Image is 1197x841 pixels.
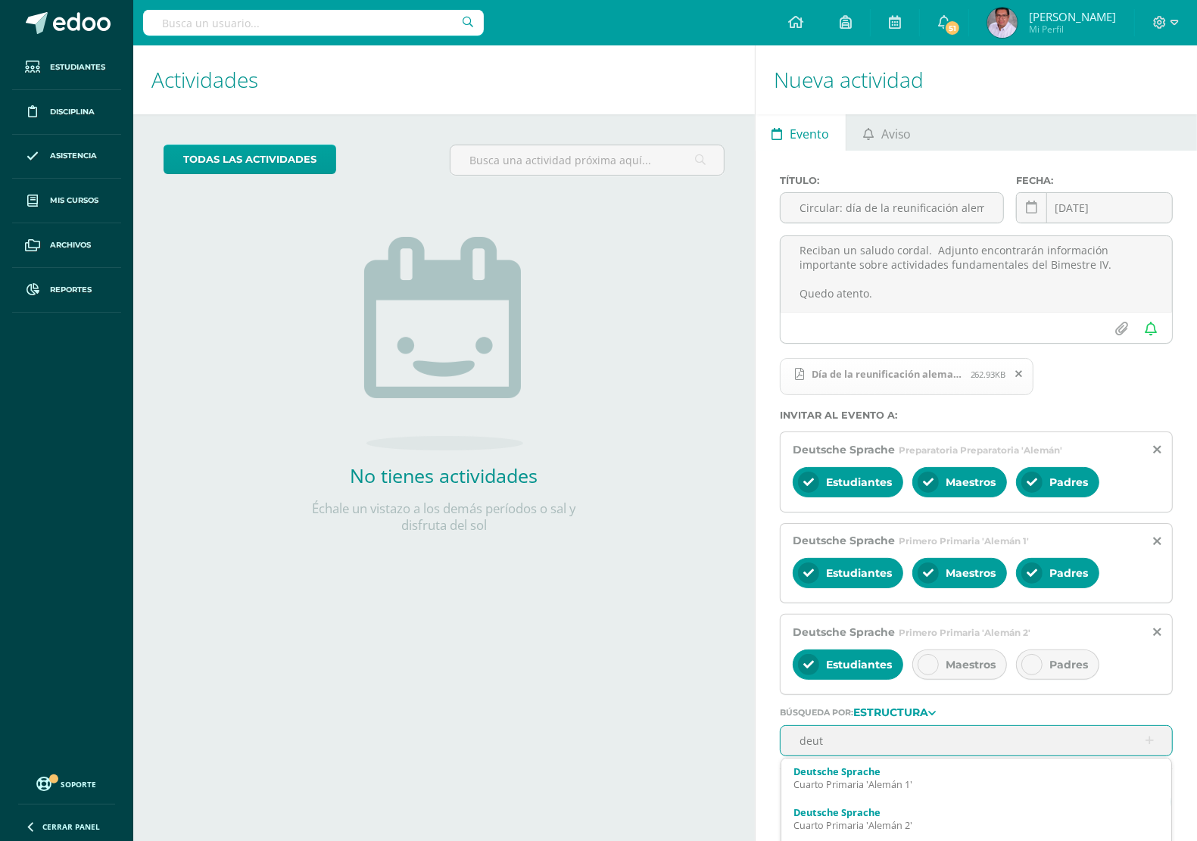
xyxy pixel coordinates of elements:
[1049,658,1088,671] span: Padres
[944,20,961,36] span: 51
[804,368,971,380] span: Día de la reunificación alemana.pdf
[1007,366,1033,382] span: Remover archivo
[853,707,936,718] a: Estructura
[987,8,1018,38] img: 9521831b7eb62fd0ab6b39a80c4a7782.png
[899,444,1062,456] span: Preparatoria Preparatoria 'Alemán'
[793,805,1159,819] div: Deutsche Sprache
[18,773,115,793] a: Soporte
[292,500,595,534] p: Échale un vistazo a los demás períodos o sal y disfruta del sol
[793,625,895,639] span: Deutsche Sprache
[853,706,928,719] strong: Estructura
[42,821,100,832] span: Cerrar panel
[292,463,595,488] h2: No tienes actividades
[50,106,95,118] span: Disciplina
[793,443,895,456] span: Deutsche Sprache
[50,150,97,162] span: Asistencia
[50,239,91,251] span: Archivos
[780,410,1173,421] label: Invitar al evento a:
[1049,475,1088,489] span: Padres
[50,61,105,73] span: Estudiantes
[61,779,97,790] span: Soporte
[899,627,1030,638] span: Primero Primaria 'Alemán 2'
[450,145,723,175] input: Busca una actividad próxima aquí...
[12,223,121,268] a: Archivos
[774,45,1179,114] h1: Nueva actividad
[781,726,1172,755] input: Ej. Primero primaria
[1049,566,1088,580] span: Padres
[364,237,523,450] img: no_activities.png
[12,135,121,179] a: Asistencia
[780,707,853,718] span: Búsqueda por:
[12,268,121,313] a: Reportes
[899,535,1029,547] span: Primero Primaria 'Alemán 1'
[790,116,830,152] span: Evento
[793,534,895,547] span: Deutsche Sprache
[781,193,1003,223] input: Título
[946,475,996,489] span: Maestros
[1029,9,1116,24] span: [PERSON_NAME]
[756,114,846,151] a: Evento
[826,566,892,580] span: Estudiantes
[12,45,121,90] a: Estudiantes
[1016,175,1173,186] label: Fecha:
[50,195,98,207] span: Mis cursos
[946,566,996,580] span: Maestros
[881,116,912,152] span: Aviso
[12,90,121,135] a: Disciplina
[50,284,92,296] span: Reportes
[1029,23,1116,36] span: Mi Perfil
[151,45,737,114] h1: Actividades
[793,765,1159,778] div: Deutsche Sprache
[846,114,927,151] a: Aviso
[826,658,892,671] span: Estudiantes
[143,10,484,36] input: Busca un usuario...
[793,819,1159,832] div: Cuarto Primaria 'Alemán 2'
[164,145,336,174] a: todas las Actividades
[971,369,1006,380] span: 262.93KB
[1017,193,1172,223] input: Fecha de entrega
[826,475,892,489] span: Estudiantes
[12,179,121,223] a: Mis cursos
[793,778,1159,791] div: Cuarto Primaria 'Alemán 1'
[780,358,1033,396] span: Día de la reunificación alemana.pdf
[780,175,1004,186] label: Título:
[946,658,996,671] span: Maestros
